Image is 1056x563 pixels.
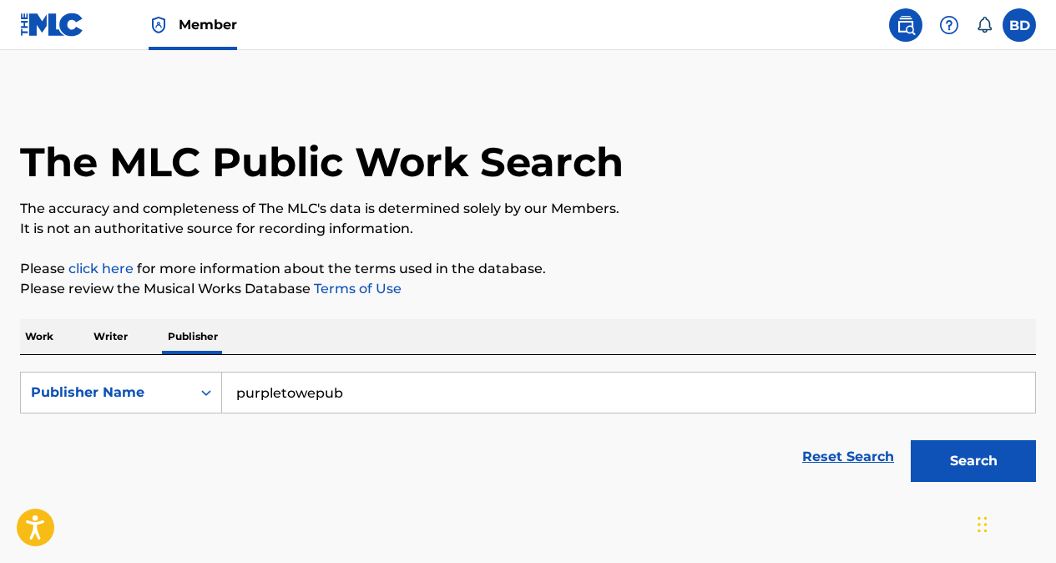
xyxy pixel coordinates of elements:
a: Reset Search [794,439,902,475]
p: Publisher [163,319,223,354]
div: Notifications [976,17,993,33]
div: Publisher Name [31,383,181,403]
p: It is not an authoritative source for recording information. [20,219,1036,239]
button: Search [911,440,1036,482]
a: Public Search [889,8,922,42]
img: help [939,15,959,35]
div: User Menu [1003,8,1036,42]
p: Work [20,319,58,354]
iframe: Chat Widget [973,483,1056,563]
span: Member [179,15,237,34]
img: Top Rightsholder [149,15,169,35]
img: MLC Logo [20,13,84,37]
div: Drag [978,500,988,550]
form: Search Form [20,372,1036,490]
p: Please review the Musical Works Database [20,279,1036,299]
h1: The MLC Public Work Search [20,137,624,187]
iframe: Resource Center [1009,342,1056,477]
img: search [896,15,916,35]
p: Writer [88,319,133,354]
p: Please for more information about the terms used in the database. [20,259,1036,279]
a: Terms of Use [311,281,402,297]
a: click here [68,261,134,276]
p: The accuracy and completeness of The MLC's data is determined solely by our Members. [20,199,1036,219]
div: Help [932,8,966,42]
